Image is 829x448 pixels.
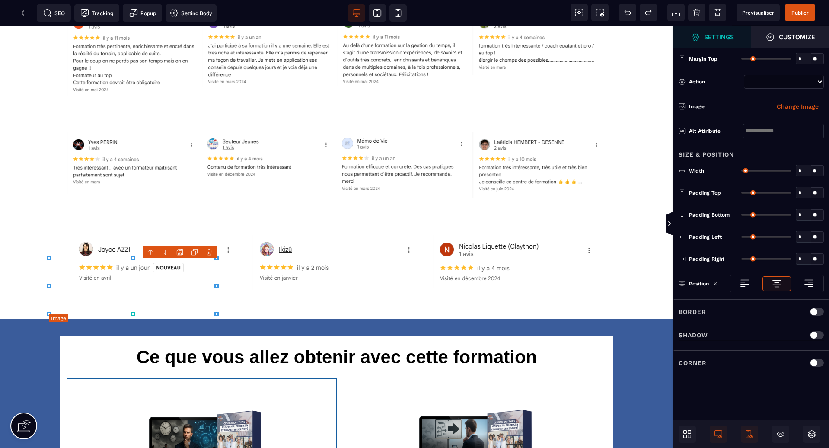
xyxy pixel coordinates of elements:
[679,426,696,443] span: Open Blocks
[772,99,824,113] button: Change Image
[73,209,240,265] img: 41458877747b5c685f850b65a4f6d56d_Capture_d'%C3%A9cran_2025-04-23_183731.png
[679,358,707,368] p: Corner
[741,426,758,443] span: Mobile Only
[679,330,708,340] p: Shadow
[170,9,212,17] span: Setting Body
[673,26,751,48] span: Settings
[803,426,820,443] span: Open Layers
[337,106,472,170] img: b094452a41fba6633c7a25d739dbada5_Capture_d'%C3%A9cran_2025-04-23_183634.png
[803,278,814,288] img: loading
[673,144,829,160] div: Size & Position
[80,9,113,17] span: Tracking
[772,426,789,443] span: Hide/Show Block
[772,278,782,289] img: loading
[679,279,709,288] p: Position
[751,26,829,48] span: Open Style Manager
[689,102,756,111] div: Image
[591,4,609,21] span: Screenshot
[472,106,607,173] img: b094452a41fba6633c7a25d739dbada5_Capture_d'%C3%A9cran_2025-04-23_183626.png
[689,167,704,174] span: Width
[679,307,706,317] p: Border
[689,55,717,62] span: Margin Top
[129,9,156,17] span: Popup
[202,106,337,160] img: b094452a41fba6633c7a25d739dbada5_Capture_d'%C3%A9cran_2025-04-23_183645.png
[689,77,740,86] div: Action
[689,127,743,135] div: Alt attribute
[433,209,601,262] img: 93aaf23f3172c3681347d7e110b160e8_Capture_d'%C3%A9cran_2025-04-23_183744.png
[689,234,722,240] span: Padding Left
[742,10,774,16] span: Previsualiser
[67,106,202,168] img: dda1c76bce68b315edc230b66b62cce4_Capture_d'%C3%A9cran_2025-04-23_183524.png
[737,4,780,21] span: Preview
[67,317,607,346] h1: Ce que vous allez obtenir avec cette formation
[689,256,724,262] span: Padding Right
[713,282,717,286] img: loading
[779,34,815,40] strong: Customize
[710,426,727,443] span: Desktop Only
[704,34,734,40] strong: Settings
[740,278,750,288] img: loading
[252,209,421,264] img: 41458877747b5c685f850b65a4f6d56d_Capture_d'%C3%A9cran_2025-04-23_183737.png
[689,189,721,196] span: Padding Top
[689,211,730,218] span: Padding Bottom
[791,10,809,16] span: Publier
[571,4,588,21] span: View components
[43,9,65,17] span: SEO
